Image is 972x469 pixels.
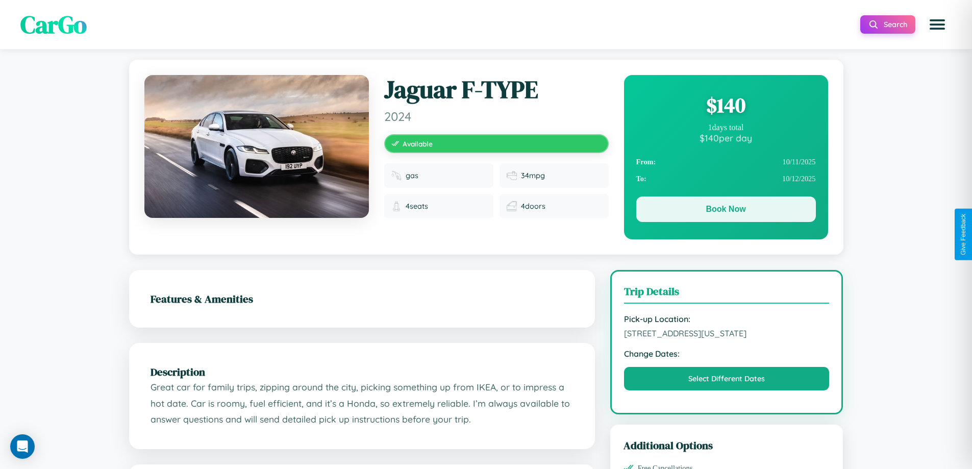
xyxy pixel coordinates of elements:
img: Jaguar F-TYPE 2024 [144,75,369,218]
h3: Trip Details [624,284,830,304]
div: Give Feedback [960,214,967,255]
span: [STREET_ADDRESS][US_STATE] [624,328,830,338]
span: 4 doors [521,202,545,211]
button: Select Different Dates [624,367,830,390]
img: Fuel type [391,170,402,181]
div: Open Intercom Messenger [10,434,35,459]
strong: Pick-up Location: [624,314,830,324]
span: CarGo [20,8,87,41]
span: Available [403,139,433,148]
span: 2024 [384,109,609,124]
h1: Jaguar F-TYPE [384,75,609,105]
span: Search [884,20,907,29]
h3: Additional Options [624,438,830,453]
h2: Description [151,364,574,379]
img: Doors [507,201,517,211]
span: gas [406,171,418,180]
strong: Change Dates: [624,349,830,359]
div: 10 / 11 / 2025 [636,154,816,170]
img: Seats [391,201,402,211]
div: $ 140 [636,91,816,119]
strong: From: [636,158,656,166]
p: Great car for family trips, zipping around the city, picking something up from IKEA, or to impres... [151,379,574,428]
span: 4 seats [406,202,428,211]
div: $ 140 per day [636,132,816,143]
button: Open menu [923,10,952,39]
button: Book Now [636,196,816,222]
img: Fuel efficiency [507,170,517,181]
strong: To: [636,175,646,183]
h2: Features & Amenities [151,291,574,306]
div: 1 days total [636,123,816,132]
button: Search [860,15,915,34]
span: 34 mpg [521,171,545,180]
div: 10 / 12 / 2025 [636,170,816,187]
